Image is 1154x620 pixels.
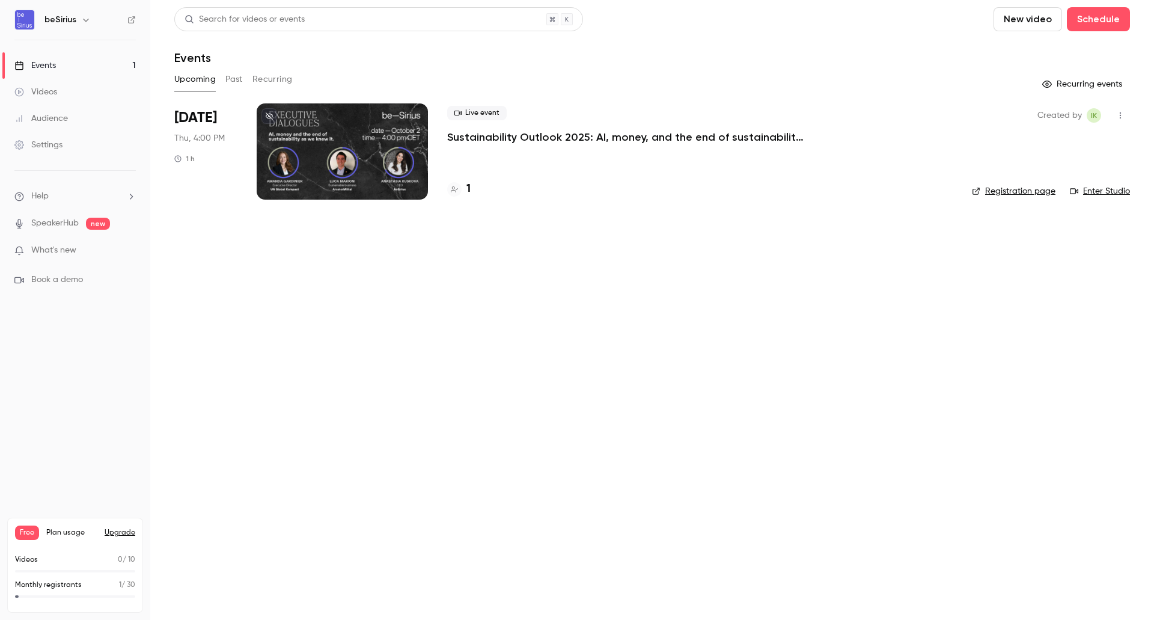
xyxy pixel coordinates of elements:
[174,70,216,89] button: Upcoming
[185,13,305,26] div: Search for videos or events
[15,580,82,591] p: Monthly registrants
[1091,108,1097,123] span: IK
[1037,108,1082,123] span: Created by
[15,554,38,565] p: Videos
[46,528,97,538] span: Plan usage
[174,154,195,164] div: 1 h
[14,86,57,98] div: Videos
[14,139,63,151] div: Settings
[174,132,225,144] span: Thu, 4:00 PM
[174,103,237,200] div: Oct 2 Thu, 4:00 PM (Europe/Amsterdam)
[14,112,68,124] div: Audience
[174,51,211,65] h1: Events
[31,190,49,203] span: Help
[1037,75,1130,94] button: Recurring events
[105,528,135,538] button: Upgrade
[119,580,135,591] p: / 30
[14,60,56,72] div: Events
[252,70,293,89] button: Recurring
[15,526,39,540] span: Free
[1070,185,1130,197] a: Enter Studio
[225,70,243,89] button: Past
[31,244,76,257] span: What's new
[447,106,507,120] span: Live event
[15,10,34,29] img: beSirius
[31,274,83,286] span: Book a demo
[174,108,217,127] span: [DATE]
[1067,7,1130,31] button: Schedule
[466,181,471,197] h4: 1
[994,7,1062,31] button: New video
[86,218,110,230] span: new
[118,556,123,563] span: 0
[972,185,1055,197] a: Registration page
[1087,108,1101,123] span: Irina Kuzminykh
[119,582,121,589] span: 1
[118,554,135,565] p: / 10
[14,190,136,203] li: help-dropdown-opener
[44,14,76,26] h6: beSirius
[31,217,79,230] a: SpeakerHub
[447,130,808,144] a: Sustainability Outlook 2025: AI, money, and the end of sustainability as we knew it
[121,245,136,256] iframe: Noticeable Trigger
[447,181,471,197] a: 1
